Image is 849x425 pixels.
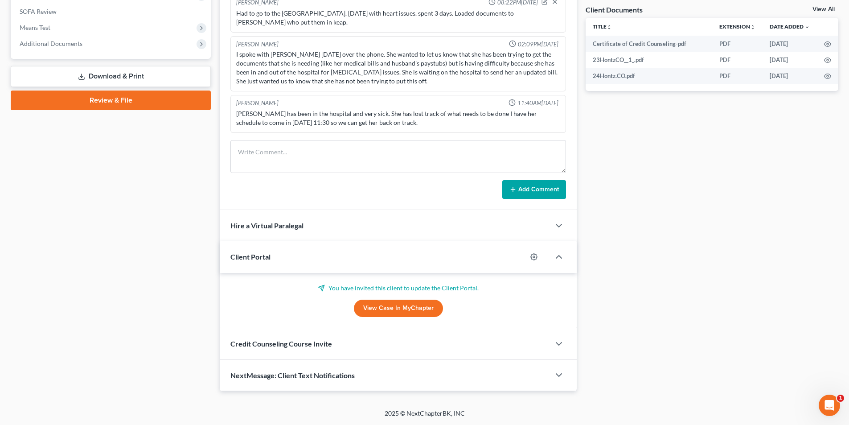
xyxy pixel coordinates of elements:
span: 02:09PM[DATE] [518,40,558,49]
td: 23HontzCO__1_.pdf [586,52,712,68]
span: 1 [837,395,844,402]
button: Add Comment [502,180,566,199]
i: expand_more [804,25,810,30]
div: Had to go to the [GEOGRAPHIC_DATA]. [DATE] with heart issues. spent 3 days. Loaded documents to [... [236,9,560,27]
div: [PERSON_NAME] has been in the hospital and very sick. She has lost track of what needs to be done... [236,109,560,127]
span: Client Portal [230,252,271,261]
a: Date Added expand_more [770,23,810,30]
span: NextMessage: Client Text Notifications [230,371,355,380]
i: unfold_more [607,25,612,30]
span: SOFA Review [20,8,57,15]
td: [DATE] [763,52,817,68]
a: Review & File [11,91,211,110]
div: [PERSON_NAME] [236,40,279,49]
td: PDF [712,68,763,84]
span: Hire a Virtual Paralegal [230,221,304,230]
a: SOFA Review [12,4,211,20]
span: 11:40AM[DATE] [517,99,558,107]
td: PDF [712,52,763,68]
span: Additional Documents [20,40,82,47]
td: Certificate of Credit Counseling-pdf [586,36,712,52]
a: View All [812,6,835,12]
div: I spoke with [PERSON_NAME] [DATE] over the phone. She wanted to let us know that she has been try... [236,50,560,86]
a: Titleunfold_more [593,23,612,30]
td: 24Hontz.CO.pdf [586,68,712,84]
td: [DATE] [763,68,817,84]
td: [DATE] [763,36,817,52]
span: Credit Counseling Course Invite [230,339,332,348]
i: unfold_more [750,25,755,30]
div: 2025 © NextChapterBK, INC [171,409,679,425]
div: [PERSON_NAME] [236,99,279,107]
span: Means Test [20,24,50,31]
iframe: Intercom live chat [819,395,840,416]
a: Extensionunfold_more [719,23,755,30]
div: Client Documents [586,5,643,14]
td: PDF [712,36,763,52]
a: Download & Print [11,66,211,87]
p: You have invited this client to update the Client Portal. [230,284,566,293]
a: View Case in MyChapter [354,300,443,318]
